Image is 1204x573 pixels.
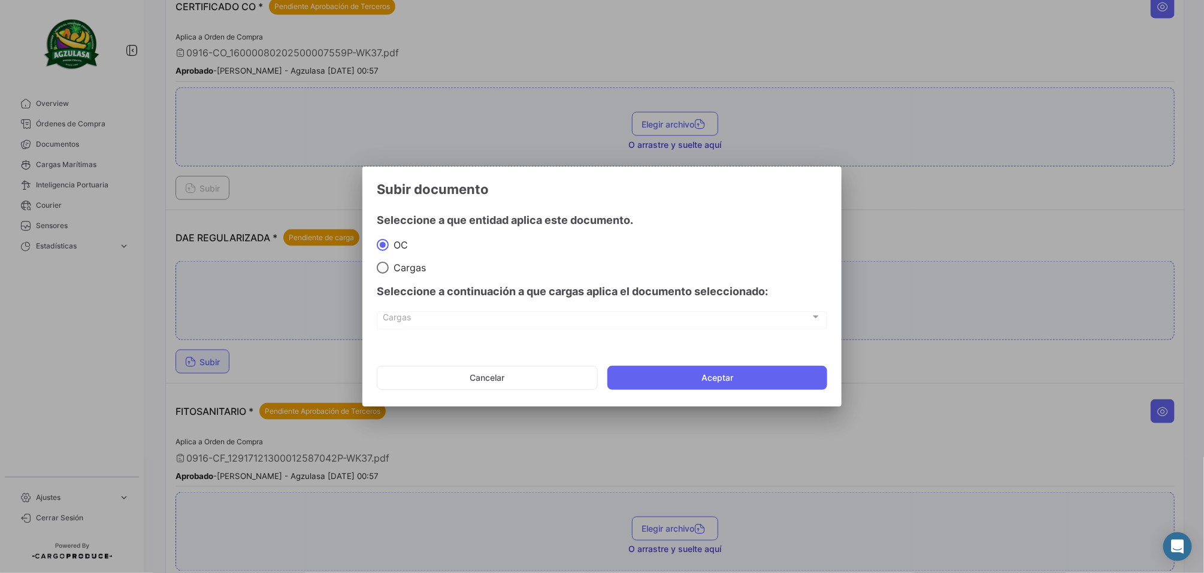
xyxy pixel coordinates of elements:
h3: Subir documento [377,181,827,198]
span: Cargas [383,314,810,325]
button: Aceptar [607,366,827,390]
h4: Seleccione a continuación a que cargas aplica el documento seleccionado: [377,283,827,300]
button: Cancelar [377,366,598,390]
span: OC [389,239,408,251]
h4: Seleccione a que entidad aplica este documento. [377,212,827,229]
div: Abrir Intercom Messenger [1163,532,1192,561]
span: Cargas [389,262,426,274]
